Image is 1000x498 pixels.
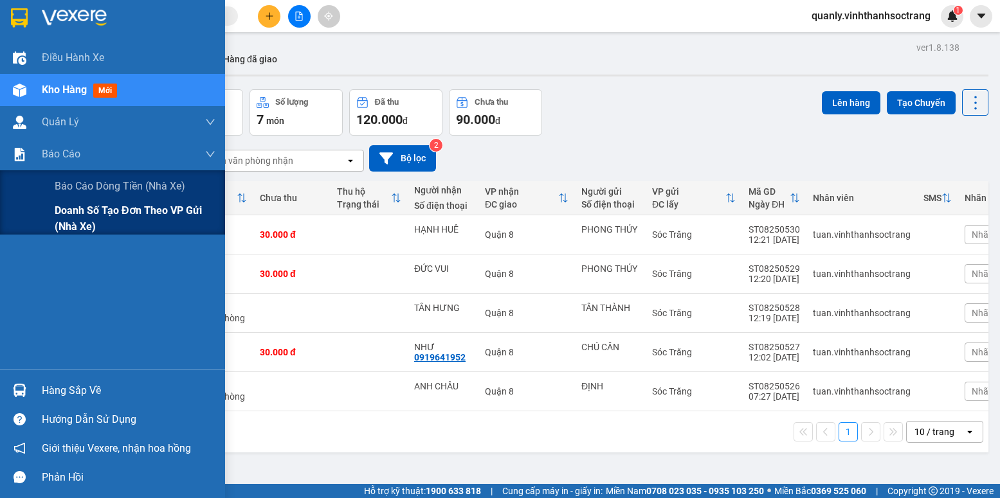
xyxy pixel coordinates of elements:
span: Hỗ trợ kỹ thuật: [364,484,481,498]
div: Sóc Trăng [652,386,736,396]
span: Cung cấp máy in - giấy in: [502,484,603,498]
div: tuan.vinhthanhsoctrang [813,308,911,318]
div: 12:19 [DATE] [749,313,800,323]
div: ĐỨC VUI [414,263,472,274]
img: warehouse-icon [13,51,26,65]
div: Chưa thu [260,193,324,203]
span: aim [324,12,333,21]
button: caret-down [970,5,992,28]
div: 12:02 [DATE] [749,352,800,362]
div: TÂN THÀNH [581,303,639,313]
div: 12:21 [DATE] [749,235,800,245]
div: ĐC giao [485,199,558,209]
span: Nhãn [972,229,994,240]
div: Số điện thoại [581,199,639,209]
span: Doanh số tạo đơn theo VP gửi (nhà xe) [55,202,215,235]
div: ST08250526 [749,381,800,391]
div: ĐỊNH [581,381,639,391]
div: TÂN HƯNG [414,303,472,313]
div: Ngày ĐH [749,199,790,209]
div: tuan.vinhthanhsoctrang [813,229,911,240]
th: Toggle SortBy [917,181,958,215]
span: món [266,116,284,126]
div: PHONG THÚY [581,224,639,235]
div: ANH CHÂU [414,381,472,391]
div: ST08250530 [749,224,800,235]
button: Bộ lọc [369,145,436,172]
span: copyright [929,486,938,495]
th: Toggle SortBy [478,181,575,215]
div: HẠNH HUÊ [414,224,472,235]
span: 1 [956,6,960,15]
svg: open [345,156,356,166]
span: Điều hành xe [42,49,104,66]
span: Nhãn [972,269,994,279]
div: tuan.vinhthanhsoctrang [813,269,911,279]
div: Thu hộ [337,186,391,197]
div: SMS [923,193,941,203]
button: aim [318,5,340,28]
span: quanly.vinhthanhsoctrang [801,8,941,24]
div: Trạng thái [337,199,391,209]
span: down [205,149,215,159]
button: Hàng đã giao [213,44,287,75]
th: Toggle SortBy [646,181,742,215]
img: icon-new-feature [947,10,958,22]
div: ST08250529 [749,263,800,274]
span: Kho hàng [42,84,87,96]
div: Sóc Trăng [652,347,736,357]
div: PHONG THÚY [581,263,639,274]
span: ⚪️ [767,488,771,494]
span: Nhãn [972,386,994,396]
button: Đã thu120.000đ [349,89,442,136]
div: Người gửi [581,186,639,197]
img: warehouse-icon [13,384,26,397]
div: tuan.vinhthanhsoctrang [813,347,911,357]
div: 0919641952 [414,352,466,362]
div: Hướng dẫn sử dụng [42,410,215,429]
div: Phản hồi [42,468,215,487]
div: Quận 8 [485,347,568,357]
button: file-add [288,5,311,28]
img: warehouse-icon [13,84,26,97]
div: Mã GD [749,186,790,197]
div: VP gửi [652,186,725,197]
span: down [205,117,215,127]
div: Đã thu [375,98,399,107]
div: tuan.vinhthanhsoctrang [813,386,911,396]
div: Hàng sắp về [42,381,215,400]
sup: 2 [430,139,442,152]
div: Quận 8 [485,229,568,240]
div: 10 / trang [914,425,954,438]
span: Quản Lý [42,114,79,130]
div: CHÚ CÂN [581,342,639,352]
span: file-add [295,12,304,21]
div: 30.000 đ [260,347,324,357]
div: Sóc Trăng [652,229,736,240]
div: ĐC lấy [652,199,725,209]
div: Quận 8 [485,386,568,396]
div: ST08250527 [749,342,800,352]
th: Toggle SortBy [331,181,408,215]
div: 30.000 đ [260,269,324,279]
strong: 1900 633 818 [426,486,481,496]
span: 120.000 [356,112,403,127]
div: 07:27 [DATE] [749,391,800,402]
span: đ [495,116,500,126]
span: plus [265,12,274,21]
strong: 0369 525 060 [811,486,866,496]
span: message [14,471,26,483]
span: Miền Bắc [774,484,866,498]
div: Chọn văn phòng nhận [205,154,293,167]
button: 1 [839,422,858,441]
span: Báo cáo [42,146,80,162]
span: Miền Nam [606,484,764,498]
span: Báo cáo dòng tiền (nhà xe) [55,178,185,194]
span: Giới thiệu Vexere, nhận hoa hồng [42,440,191,456]
div: ST08250528 [749,303,800,313]
span: notification [14,442,26,454]
span: Nhãn [972,347,994,357]
span: 7 [257,112,264,127]
img: solution-icon [13,148,26,161]
button: Số lượng7món [250,89,343,136]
